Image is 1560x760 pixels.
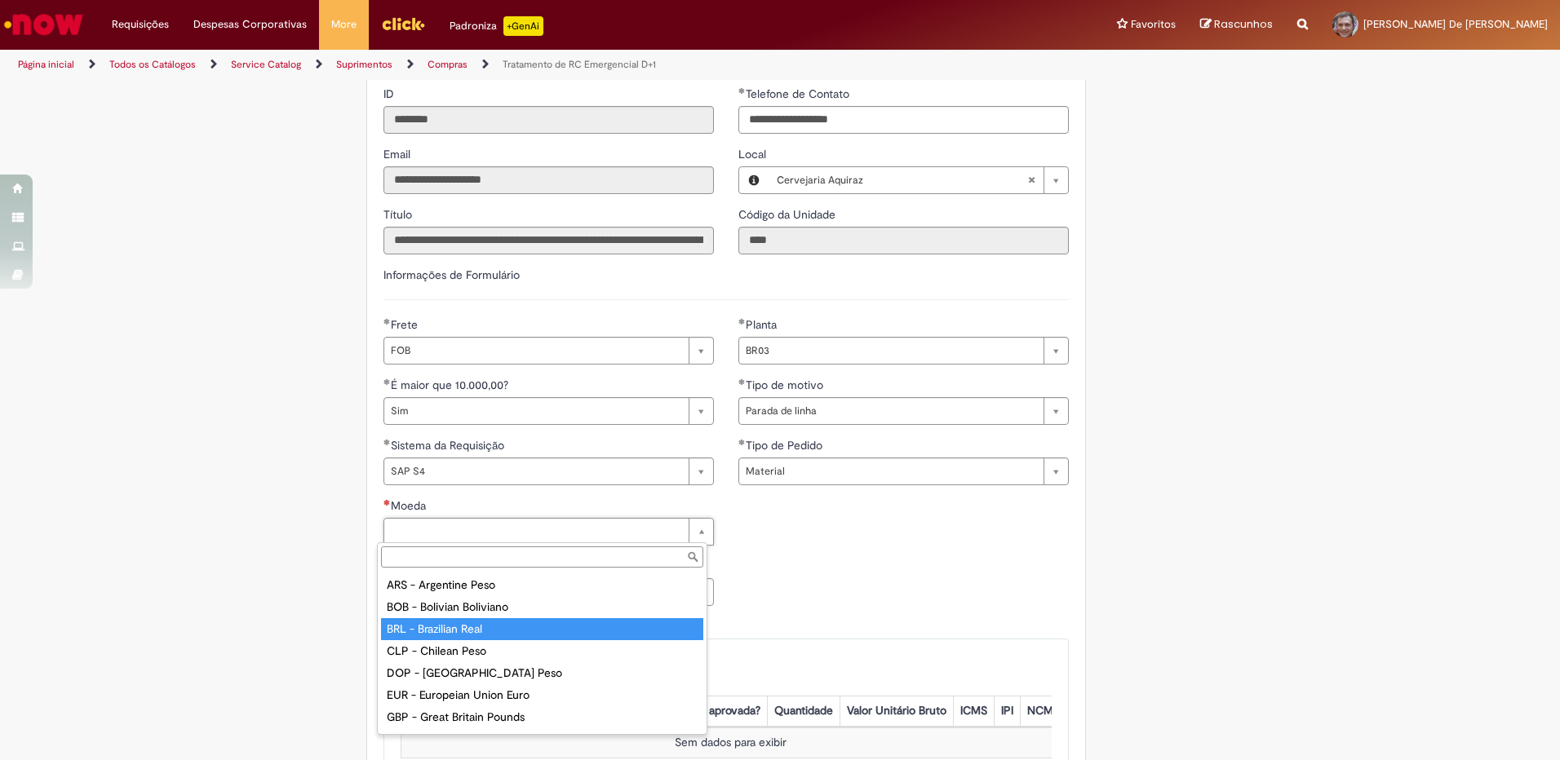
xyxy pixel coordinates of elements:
[381,684,703,706] div: EUR - Europeian Union Euro
[378,571,707,734] ul: Moeda
[381,574,703,596] div: ARS - Argentine Peso
[381,618,703,640] div: BRL - Brazilian Real
[381,728,703,750] div: GTQ - [GEOGRAPHIC_DATA] Quetzal
[381,640,703,662] div: CLP - Chilean Peso
[381,662,703,684] div: DOP - [GEOGRAPHIC_DATA] Peso
[381,706,703,728] div: GBP - Great Britain Pounds
[381,596,703,618] div: BOB - Bolivian Boliviano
